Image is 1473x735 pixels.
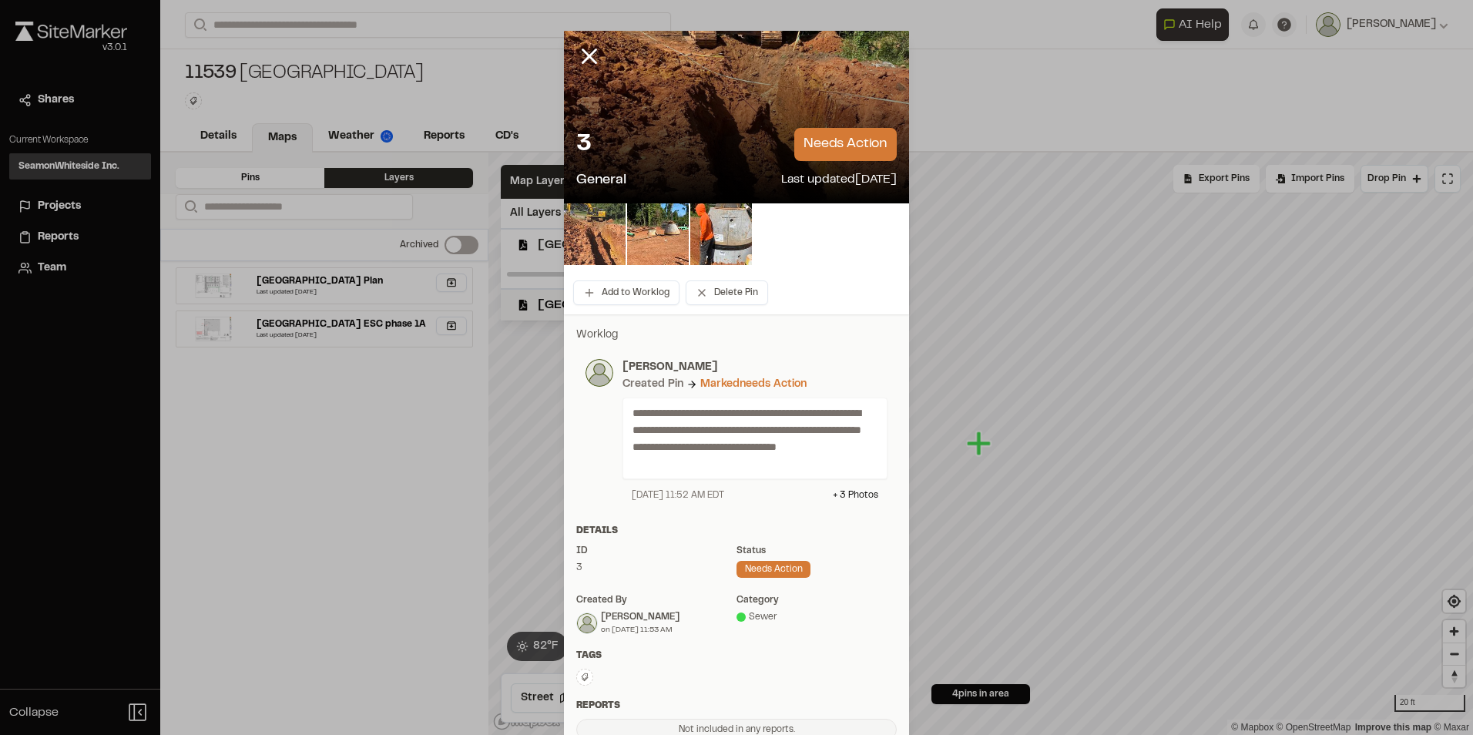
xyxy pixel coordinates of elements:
button: Edit Tags [576,669,593,686]
div: Created Pin [622,376,683,393]
div: Tags [576,649,897,663]
img: file [564,203,626,265]
div: [PERSON_NAME] [601,610,679,624]
div: Reports [576,699,897,713]
div: Marked needs action [700,376,807,393]
div: category [736,593,897,607]
img: photo [586,359,613,387]
button: Delete Pin [686,280,768,305]
button: Add to Worklog [573,280,679,305]
div: on [DATE] 11:53 AM [601,624,679,636]
p: 3 [576,129,592,160]
div: Status [736,544,897,558]
div: Details [576,524,897,538]
p: [PERSON_NAME] [622,359,887,376]
div: 3 [576,561,736,575]
div: Sewer [736,610,897,624]
div: needs action [736,561,810,578]
p: General [576,170,626,191]
div: Created by [576,593,736,607]
div: [DATE] 11:52 AM EDT [632,488,724,502]
p: Last updated [DATE] [781,170,897,191]
div: ID [576,544,736,558]
p: needs action [794,128,897,161]
img: file [627,203,689,265]
img: file [690,203,752,265]
img: Raphael Betit [577,613,597,633]
p: Worklog [576,327,897,344]
div: + 3 Photo s [833,488,878,502]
